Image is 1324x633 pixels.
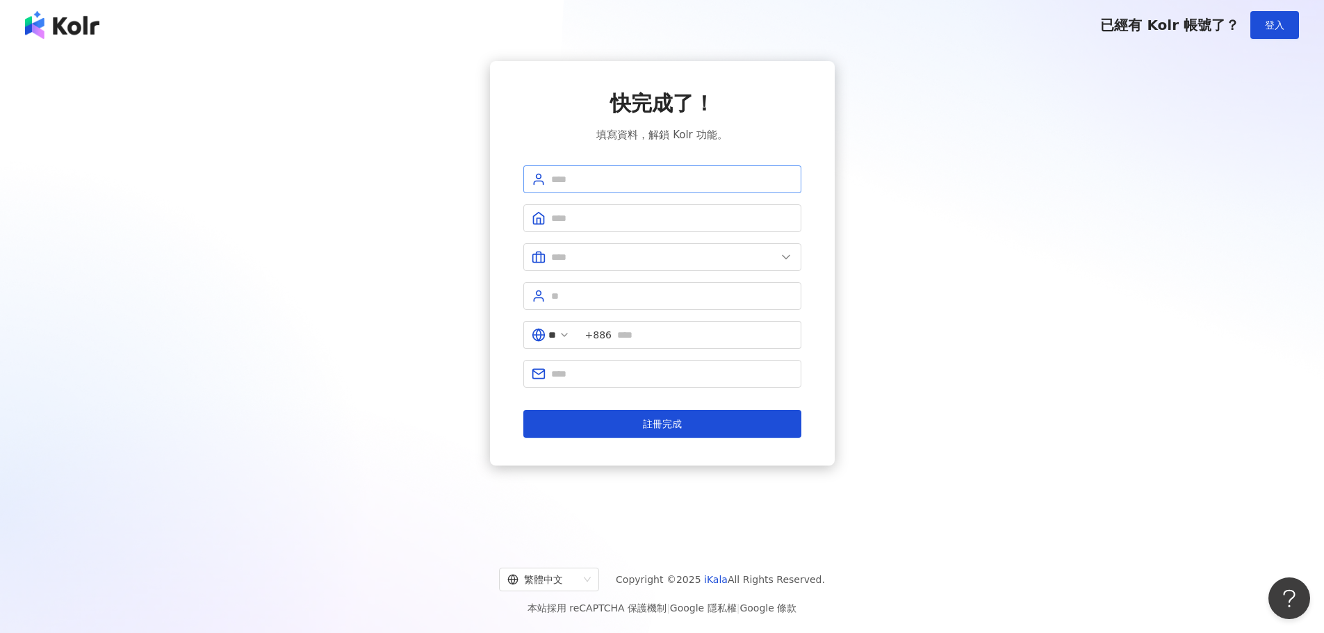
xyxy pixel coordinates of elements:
[739,602,796,614] a: Google 條款
[704,574,728,585] a: iKala
[1100,17,1239,33] span: 已經有 Kolr 帳號了？
[596,126,727,143] span: 填寫資料，解鎖 Kolr 功能。
[1268,577,1310,619] iframe: Help Scout Beacon - Open
[528,600,796,616] span: 本站採用 reCAPTCHA 保護機制
[1265,19,1284,31] span: 登入
[667,602,670,614] span: |
[643,418,682,429] span: 註冊完成
[610,89,714,118] span: 快完成了！
[616,571,825,588] span: Copyright © 2025 All Rights Reserved.
[523,410,801,438] button: 註冊完成
[1250,11,1299,39] button: 登入
[670,602,737,614] a: Google 隱私權
[25,11,99,39] img: logo
[507,568,578,591] div: 繁體中文
[585,327,612,343] span: +886
[737,602,740,614] span: |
